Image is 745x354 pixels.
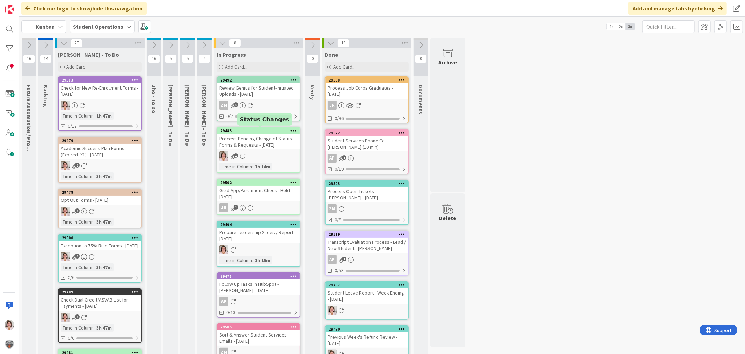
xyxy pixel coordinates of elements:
[42,85,49,107] span: BackLog
[219,151,228,161] img: EW
[59,289,141,311] div: 29489Check Dual Credit/ASVAB List for Payments - [DATE]
[217,134,300,149] div: Process Pending Change of Status Forms & Requests - [DATE]
[329,283,408,288] div: 29467
[217,203,300,212] div: JR
[342,155,346,160] span: 1
[329,78,408,83] div: 29508
[217,279,300,295] div: Follow Up Tasks in HubSpot - [PERSON_NAME] - [DATE]
[326,77,408,99] div: 29508Process Job Corps Graduates - [DATE]
[59,161,141,170] div: EW
[95,324,114,332] div: 3h 47m
[220,180,300,185] div: 29502
[217,179,300,186] div: 29502
[326,255,408,264] div: AP
[326,187,408,202] div: Process Open Tickets - [PERSON_NAME] - [DATE]
[220,325,300,330] div: 29505
[226,309,235,316] span: 0/13
[61,101,70,110] img: EW
[220,128,300,133] div: 29483
[94,324,95,332] span: :
[225,64,247,70] span: Add Card...
[217,77,300,99] div: 29492Review Genius for Student-Initiated Uploads - [DATE]
[40,55,52,63] span: 14
[217,228,300,243] div: Prepare Leadership Slides / Report - [DATE]
[62,190,141,195] div: 29478
[252,163,253,170] span: :
[326,154,408,163] div: AP
[36,22,55,31] span: Kanban
[73,23,123,30] b: Student Operations
[326,136,408,151] div: Student Services Phone Call - [PERSON_NAME] (10 min)
[59,235,141,250] div: 29500Exception to 75% Rule Forms - [DATE]
[626,23,635,30] span: 3x
[21,2,147,15] div: Click our logo to show/hide this navigation
[61,263,94,271] div: Time in Column
[217,245,300,254] div: EW
[326,326,408,348] div: 29490Previous Week's Refund Review - [DATE]
[234,153,238,158] span: 1
[326,306,408,315] div: EW
[252,256,253,264] span: :
[68,334,74,342] span: 0/6
[335,267,344,274] span: 0/53
[59,137,141,159] div: 29479Academic Success Plan Forms (Expired_X1) - [DATE]
[62,235,141,240] div: 29500
[417,85,424,114] span: Documents
[220,274,300,279] div: 29471
[217,273,300,295] div: 29471Follow Up Tasks in HubSpot - [PERSON_NAME] - [DATE]
[219,256,252,264] div: Time in Column
[66,64,89,70] span: Add Card...
[94,172,95,180] span: :
[219,245,228,254] img: EW
[217,221,300,228] div: 29494
[328,101,337,110] div: JR
[5,5,14,14] img: Visit kanbanzone.com
[94,112,95,120] span: :
[61,218,94,226] div: Time in Column
[253,163,272,170] div: 1h 14m
[219,297,228,306] div: AP
[61,207,70,216] img: EW
[326,77,408,83] div: 29508
[234,205,238,210] span: 1
[75,254,80,259] span: 1
[326,288,408,304] div: Student Leave Report - Week Ending - [DATE]
[94,218,95,226] span: :
[217,151,300,161] div: EW
[328,255,337,264] div: AP
[415,55,427,63] span: 0
[217,273,300,279] div: 29471
[217,83,300,99] div: Review Genius for Student-Initiated Uploads - [DATE]
[95,172,114,180] div: 3h 47m
[59,235,141,241] div: 29500
[59,137,141,144] div: 29479
[59,77,141,83] div: 29513
[61,313,70,322] img: EW
[337,39,349,47] span: 19
[326,83,408,99] div: Process Job Corps Graduates - [DATE]
[59,295,141,311] div: Check Dual Credit/ASVAB List for Payments - [DATE]
[167,85,174,146] span: Zaida - To Do
[61,324,94,332] div: Time in Column
[326,130,408,151] div: 29522Student Services Phone Call - [PERSON_NAME] (10 min)
[15,1,32,9] span: Support
[61,172,94,180] div: Time in Column
[326,130,408,136] div: 29522
[217,128,300,149] div: 29483Process Pending Change of Status Forms & Requests - [DATE]
[201,85,208,146] span: Amanda - To Do
[307,55,319,63] span: 0
[329,232,408,237] div: 29519
[59,289,141,295] div: 29489
[326,282,408,304] div: 29467Student Leave Report - Week Ending - [DATE]
[217,51,246,58] span: In Progress
[226,113,233,120] span: 0/7
[71,39,82,47] span: 27
[59,144,141,159] div: Academic Success Plan Forms (Expired_X1) - [DATE]
[326,326,408,332] div: 29490
[333,64,356,70] span: Add Card...
[217,324,300,330] div: 29505
[165,55,177,63] span: 5
[335,165,344,173] span: 0/19
[59,83,141,99] div: Check for New Re-Enrollment Forms - [DATE]
[253,256,272,264] div: 1h 15m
